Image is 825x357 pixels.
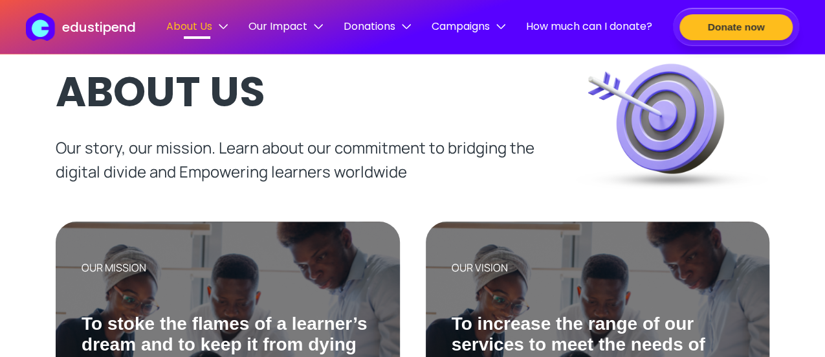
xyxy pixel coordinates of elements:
span: Donations [344,18,411,34]
img: edustipend logo [26,13,61,41]
p: Our story, our mission. Learn about our commitment to bridging the digital divide and Empowering ... [56,135,550,183]
button: Donate now [679,14,793,40]
span: Our Impact [248,18,323,34]
a: edustipend logoedustipend [26,13,135,41]
img: down [496,22,505,31]
span: How much can I donate? [526,18,652,34]
img: down [314,22,323,31]
span: Campaigns [432,18,505,34]
h1: ABOUT US [56,61,550,122]
img: about-us [550,49,769,196]
a: How much can I donate? [526,18,652,36]
p: OUR MISSION [82,260,374,275]
img: down [219,22,228,31]
p: OUR VISION [452,260,744,275]
img: down [402,22,411,31]
a: Donate now [673,8,799,46]
span: About Us [166,18,228,34]
p: edustipend [62,17,136,37]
